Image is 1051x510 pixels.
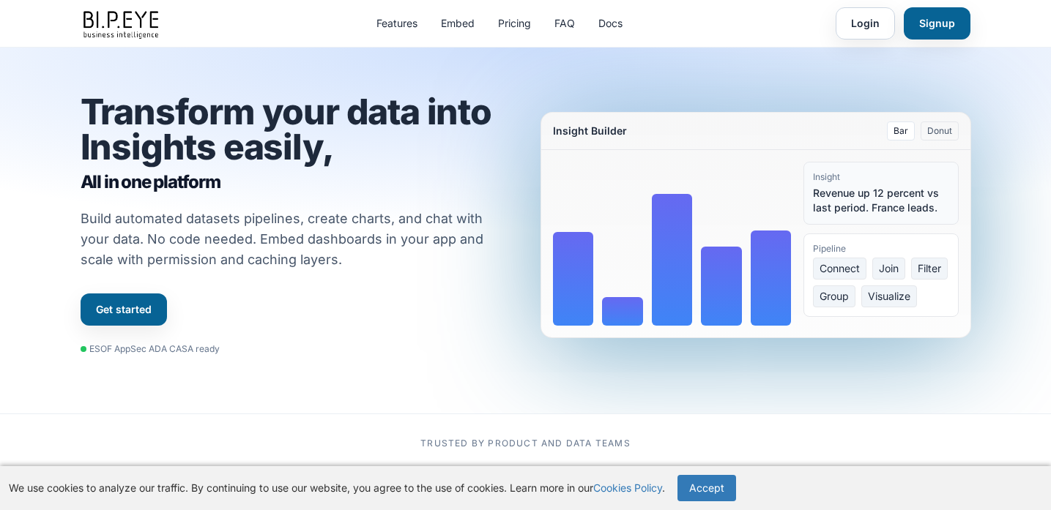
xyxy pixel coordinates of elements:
[9,481,665,495] p: We use cookies to analyze our traffic. By continuing to use our website, you agree to the use of ...
[554,16,575,31] a: FAQ
[81,438,971,449] p: Trusted by product and data teams
[813,243,949,255] div: Pipeline
[887,121,915,140] button: Bar
[861,285,917,307] span: Visualize
[813,258,866,280] span: Connect
[553,124,627,138] div: Insight Builder
[81,209,502,270] p: Build automated datasets pipelines, create charts, and chat with your data. No code needed. Embed...
[498,16,531,31] a: Pricing
[81,293,167,326] a: Get started
[376,16,417,31] a: Features
[921,121,959,140] button: Donut
[441,16,475,31] a: Embed
[81,343,220,355] div: ESOF AppSec ADA CASA ready
[593,481,662,494] a: Cookies Policy
[677,475,736,501] button: Accept
[598,16,623,31] a: Docs
[911,258,948,280] span: Filter
[813,171,949,183] div: Insight
[813,186,949,215] div: Revenue up 12 percent vs last period. France leads.
[904,7,970,40] a: Signup
[836,7,895,40] a: Login
[813,285,855,307] span: Group
[872,258,905,280] span: Join
[81,170,511,194] span: All in one platform
[553,162,792,326] div: Bar chart
[81,94,511,194] h1: Transform your data into Insights easily,
[81,7,164,40] img: bipeye-logo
